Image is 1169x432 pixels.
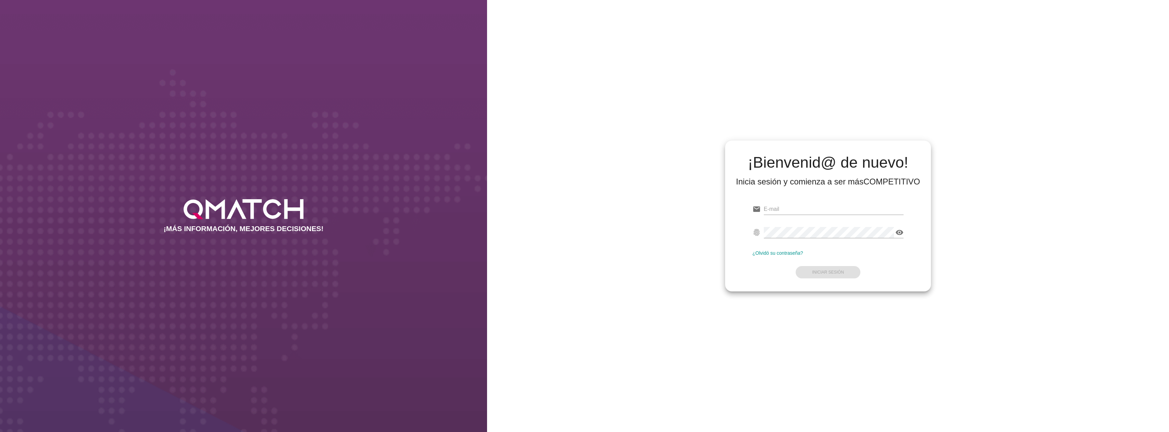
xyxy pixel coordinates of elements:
h2: ¡MÁS INFORMACIÓN, MEJORES DECISIONES! [164,225,324,233]
input: E-mail [764,204,904,215]
a: ¿Olvidó su contraseña? [753,250,803,256]
i: email [753,205,761,213]
i: visibility [895,228,904,237]
i: fingerprint [753,228,761,237]
div: Inicia sesión y comienza a ser más [736,176,920,187]
strong: COMPETITIVO [863,177,920,186]
h2: ¡Bienvenid@ de nuevo! [736,154,920,171]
